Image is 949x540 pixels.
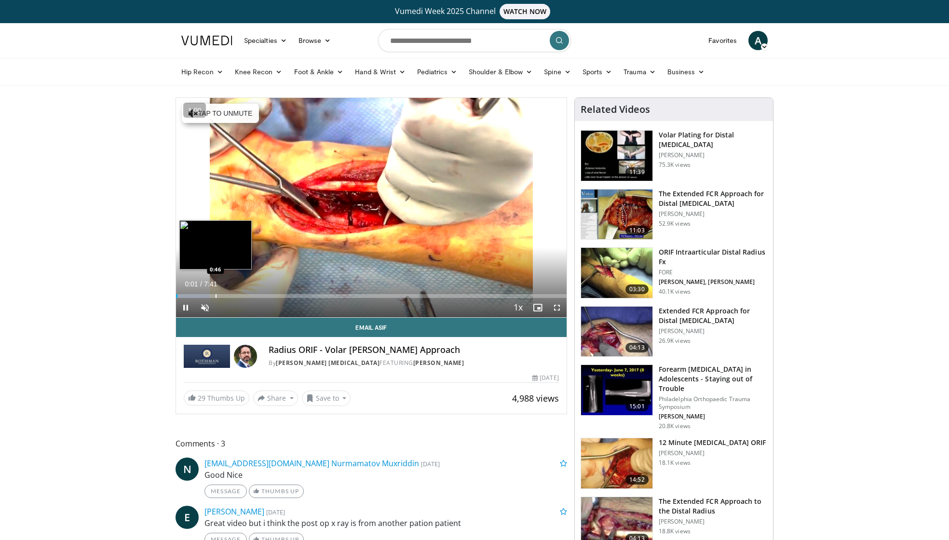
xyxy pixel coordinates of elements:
a: Favorites [703,31,743,50]
p: [PERSON_NAME] [659,210,767,218]
a: Trauma [618,62,662,81]
p: 18.8K views [659,527,691,535]
span: 11:39 [625,167,649,177]
h3: 12 Minute [MEDICAL_DATA] ORIF [659,438,766,447]
a: E [176,506,199,529]
input: Search topics, interventions [378,29,571,52]
button: Tap to unmute [182,104,259,123]
a: Message [204,485,247,498]
span: 0:01 [185,280,198,288]
div: By FEATURING [269,359,559,367]
img: Avatar [234,345,257,368]
a: 03:30 ORIF Intraarticular Distal Radius Fx FORE [PERSON_NAME], [PERSON_NAME] 40.1K views [581,247,767,298]
img: Rothman Hand Surgery [184,345,230,368]
a: Hip Recon [176,62,229,81]
p: Good Nice [204,469,567,481]
img: 212608_0000_1.png.150x105_q85_crop-smart_upscale.jpg [581,248,652,298]
video-js: Video Player [176,98,567,318]
a: Knee Recon [229,62,288,81]
a: Vumedi Week 2025 ChannelWATCH NOW [183,4,766,19]
span: 14:52 [625,475,649,485]
a: [PERSON_NAME] [204,506,264,517]
p: 40.1K views [659,288,691,296]
button: Share [253,391,298,406]
a: Shoulder & Elbow [463,62,538,81]
a: [EMAIL_ADDRESS][DOMAIN_NAME] Nurmamatov Muxriddin [204,458,419,469]
p: [PERSON_NAME] [659,413,767,420]
h3: The Extended FCR Approach to the Distal Radius [659,497,767,516]
a: Sports [577,62,618,81]
a: Hand & Wrist [349,62,411,81]
p: FORE [659,269,767,276]
div: [DATE] [532,374,558,382]
a: 29 Thumbs Up [184,391,249,405]
span: 11:03 [625,226,649,235]
p: [PERSON_NAME] [659,518,767,526]
img: _514ecLNcU81jt9H5hMDoxOjA4MTtFn1_1.150x105_q85_crop-smart_upscale.jpg [581,307,652,357]
a: Pediatrics [411,62,463,81]
small: [DATE] [421,459,440,468]
a: A [748,31,768,50]
small: [DATE] [266,508,285,516]
span: 7:41 [204,280,217,288]
h3: The Extended FCR Approach for Distal [MEDICAL_DATA] [659,189,767,208]
div: Progress Bar [176,294,567,298]
p: 52.9K views [659,220,691,228]
a: 14:52 12 Minute [MEDICAL_DATA] ORIF [PERSON_NAME] 18.1K views [581,438,767,489]
h4: Related Videos [581,104,650,115]
a: [PERSON_NAME] [MEDICAL_DATA] [276,359,380,367]
p: Great video but i think the post op x ray is from another pation patient [204,517,567,529]
button: Unmute [195,298,215,317]
p: 75.3K views [659,161,691,169]
a: N [176,458,199,481]
p: Philadelphia Orthopaedic Trauma Symposium [659,395,767,411]
img: 275697_0002_1.png.150x105_q85_crop-smart_upscale.jpg [581,189,652,240]
h3: Extended FCR Approach for Distal [MEDICAL_DATA] [659,306,767,325]
a: 11:03 The Extended FCR Approach for Distal [MEDICAL_DATA] [PERSON_NAME] 52.9K views [581,189,767,240]
img: 99621ec1-f93f-4954-926a-d628ad4370b3.jpg.150x105_q85_crop-smart_upscale.jpg [581,438,652,488]
p: [PERSON_NAME], [PERSON_NAME] [659,278,767,286]
p: 26.9K views [659,337,691,345]
img: 25619031-145e-4c60-a054-82f5ddb5a1ab.150x105_q85_crop-smart_upscale.jpg [581,365,652,415]
h4: Radius ORIF - Volar [PERSON_NAME] Approach [269,345,559,355]
a: 15:01 Forearm [MEDICAL_DATA] in Adolescents - Staying out of Trouble Philadelphia Orthopaedic Tra... [581,364,767,430]
button: Save to [302,391,351,406]
h3: Forearm [MEDICAL_DATA] in Adolescents - Staying out of Trouble [659,364,767,393]
span: Comments 3 [176,437,567,450]
a: Foot & Ankle [288,62,350,81]
img: VuMedi Logo [181,36,232,45]
img: Vumedi-_volar_plating_100006814_3.jpg.150x105_q85_crop-smart_upscale.jpg [581,131,652,181]
p: [PERSON_NAME] [659,151,767,159]
p: [PERSON_NAME] [659,327,767,335]
a: [PERSON_NAME] [413,359,464,367]
span: 29 [198,393,205,403]
span: 4,988 views [512,392,559,404]
span: / [200,280,202,288]
button: Playback Rate [509,298,528,317]
p: [PERSON_NAME] [659,449,766,457]
h3: Volar Plating for Distal [MEDICAL_DATA] [659,130,767,149]
span: 15:01 [625,402,649,411]
img: image.jpeg [179,220,252,270]
span: WATCH NOW [500,4,551,19]
span: 04:13 [625,343,649,352]
a: Spine [538,62,576,81]
button: Enable picture-in-picture mode [528,298,547,317]
h3: ORIF Intraarticular Distal Radius Fx [659,247,767,267]
a: Business [662,62,711,81]
span: 03:30 [625,284,649,294]
a: Browse [293,31,337,50]
a: Specialties [238,31,293,50]
button: Fullscreen [547,298,567,317]
button: Pause [176,298,195,317]
a: Thumbs Up [249,485,303,498]
a: 04:13 Extended FCR Approach for Distal [MEDICAL_DATA] [PERSON_NAME] 26.9K views [581,306,767,357]
p: 18.1K views [659,459,691,467]
a: Email Asif [176,318,567,337]
a: 11:39 Volar Plating for Distal [MEDICAL_DATA] [PERSON_NAME] 75.3K views [581,130,767,181]
p: 20.8K views [659,422,691,430]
